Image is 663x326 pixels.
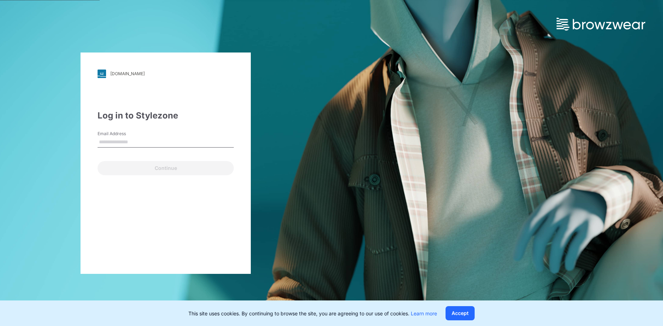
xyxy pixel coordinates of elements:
label: Email Address [98,131,147,137]
div: Log in to Stylezone [98,109,234,122]
img: svg+xml;base64,PHN2ZyB3aWR0aD0iMjgiIGhlaWdodD0iMjgiIHZpZXdCb3g9IjAgMCAyOCAyOCIgZmlsbD0ibm9uZSIgeG... [98,70,106,78]
button: Accept [446,306,475,320]
a: Learn more [411,310,437,316]
div: [DOMAIN_NAME] [110,71,145,76]
a: [DOMAIN_NAME] [98,70,234,78]
img: browzwear-logo.73288ffb.svg [557,18,645,31]
p: This site uses cookies. By continuing to browse the site, you are agreeing to our use of cookies. [188,310,437,317]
